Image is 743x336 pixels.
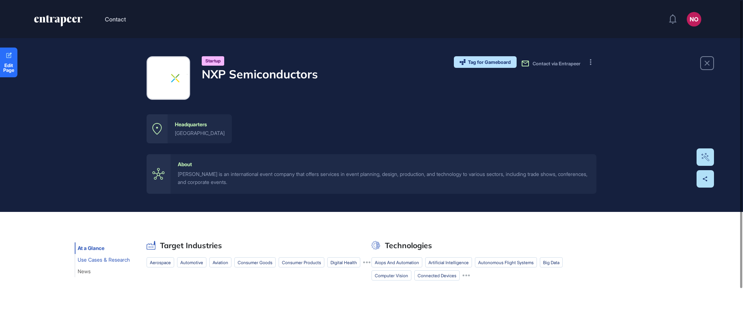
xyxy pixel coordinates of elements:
button: Contact via Entrapeer [521,59,580,68]
li: connected devices [414,270,460,280]
span: At a Glance [78,245,104,251]
span: News [78,269,91,274]
button: At a Glance [75,242,107,254]
div: [PERSON_NAME] is an international event company that offers services in event planning, design, p... [178,170,589,187]
span: Use Cases & Research [78,257,130,263]
img: NXP Semiconductors-logo [148,57,189,99]
button: News [75,266,94,277]
span: Contact via Entrapeer [533,61,580,66]
li: consumer products [279,257,324,267]
h2: Technologies [385,241,432,250]
li: Aviation [209,257,231,267]
li: consumer goods [234,257,276,267]
span: Tag for Gameboard [468,60,511,65]
h2: Target Industries [160,241,222,250]
div: Startup [202,56,224,66]
li: big data [540,257,563,267]
li: autonomous flight systems [475,257,537,267]
a: entrapeer-logo [33,15,83,29]
li: aerospace [147,257,174,267]
div: About [178,161,192,167]
h4: NXP Semiconductors [202,67,318,81]
li: Digital Health [327,257,360,267]
li: artificial intelligence [425,257,472,267]
div: Headquarters [175,122,207,127]
li: automotive [177,257,206,267]
li: aiops and automation [371,257,422,267]
button: Use Cases & Research [75,254,133,266]
div: [GEOGRAPHIC_DATA] [175,130,225,136]
button: Contact [105,15,126,24]
li: computer vision [371,270,411,280]
button: NO [687,12,701,26]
